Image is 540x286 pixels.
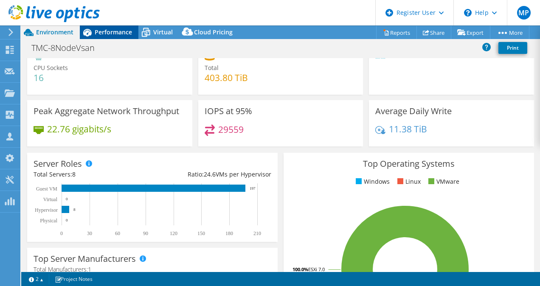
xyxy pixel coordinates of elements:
[153,28,173,36] span: Virtual
[23,274,49,284] a: 2
[34,107,179,116] h3: Peak Aggregate Network Throughput
[34,73,68,82] h4: 16
[73,207,76,212] text: 8
[451,26,490,39] a: Export
[290,159,528,168] h3: Top Operating Systems
[464,9,472,17] svg: \n
[34,170,152,179] div: Total Servers:
[426,177,459,186] li: VMware
[395,177,421,186] li: Linux
[271,50,311,59] h4: 14.00 GiB
[292,266,308,272] tspan: 100.0%
[66,197,68,201] text: 0
[34,254,136,264] h3: Top Server Manufacturers
[143,230,148,236] text: 90
[517,6,531,20] span: MP
[40,218,57,224] text: Physical
[148,50,164,59] h4: 192
[60,230,63,236] text: 0
[170,230,177,236] text: 120
[35,207,58,213] text: Hypervisor
[253,230,261,236] text: 210
[47,124,111,134] h4: 22.76 gigabits/s
[218,50,262,59] h4: 403.79 TiB
[47,50,82,59] h4: 114 GHz
[308,266,325,272] tspan: ESXi 7.0
[197,230,205,236] text: 150
[43,196,58,202] text: Virtual
[152,170,271,179] div: Ratio: VMs per Hypervisor
[375,107,452,116] h3: Average Daily Write
[490,26,529,39] a: More
[91,50,138,59] h4: 497.28 GHz
[204,170,216,178] span: 24.6
[28,43,108,53] h1: TMC-8NodeVsan
[72,170,76,178] span: 8
[389,124,427,134] h4: 11.38 TiB
[34,265,271,274] h4: Total Manufacturers:
[88,265,91,273] span: 1
[34,64,68,72] span: CPU Sockets
[36,28,73,36] span: Environment
[354,177,390,186] li: Windows
[205,64,219,72] span: Total
[218,125,244,134] h4: 29559
[205,73,248,82] h4: 403.80 TiB
[95,28,132,36] span: Performance
[376,26,417,39] a: Reports
[416,26,451,39] a: Share
[115,230,120,236] text: 60
[36,186,57,192] text: Guest VM
[34,159,82,168] h3: Server Roles
[49,274,98,284] a: Project Notes
[225,230,233,236] text: 180
[66,218,68,222] text: 0
[456,50,495,59] h4: 5.50 TiB
[389,50,446,59] h4: 2.61 TiB
[498,42,527,54] a: Print
[87,230,92,236] text: 30
[205,107,252,116] h3: IOPS at 95%
[194,28,233,36] span: Cloud Pricing
[250,186,256,191] text: 197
